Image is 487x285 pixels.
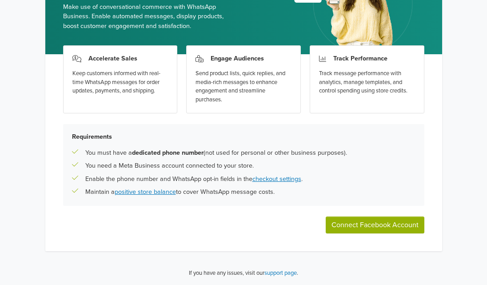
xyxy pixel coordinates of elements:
h3: Engage Audiences [211,55,264,62]
p: Enable the phone number and WhatsApp opt-in fields in the . [85,174,303,184]
div: Track message performance with analytics, manage templates, and control spending using store cred... [319,69,415,96]
p: You must have a (not used for personal or other business purposes). [85,148,347,158]
a: positive store balance [115,188,176,196]
a: checkout settings [252,175,301,183]
div: Keep customers informed with real-time WhatsApp messages for order updates, payments, and shipping. [72,69,168,96]
p: If you have any issues, visit our . [189,269,298,278]
h3: Track Performance [333,55,387,62]
p: Maintain a to cover WhatsApp message costs. [85,187,275,197]
p: You need a Meta Business account connected to your store. [85,161,254,171]
b: dedicated phone number [132,149,204,157]
h3: Accelerate Sales [88,55,137,62]
h5: Requirements [72,133,415,140]
a: support page [264,269,297,277]
button: Connect Facebook Account [326,217,424,233]
div: Send product lists, quick replies, and media-rich messages to enhance engagement and streamline p... [196,69,291,104]
span: Make use of conversational commerce with WhatsApp Business. Enable automated messages, display pr... [63,2,237,31]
